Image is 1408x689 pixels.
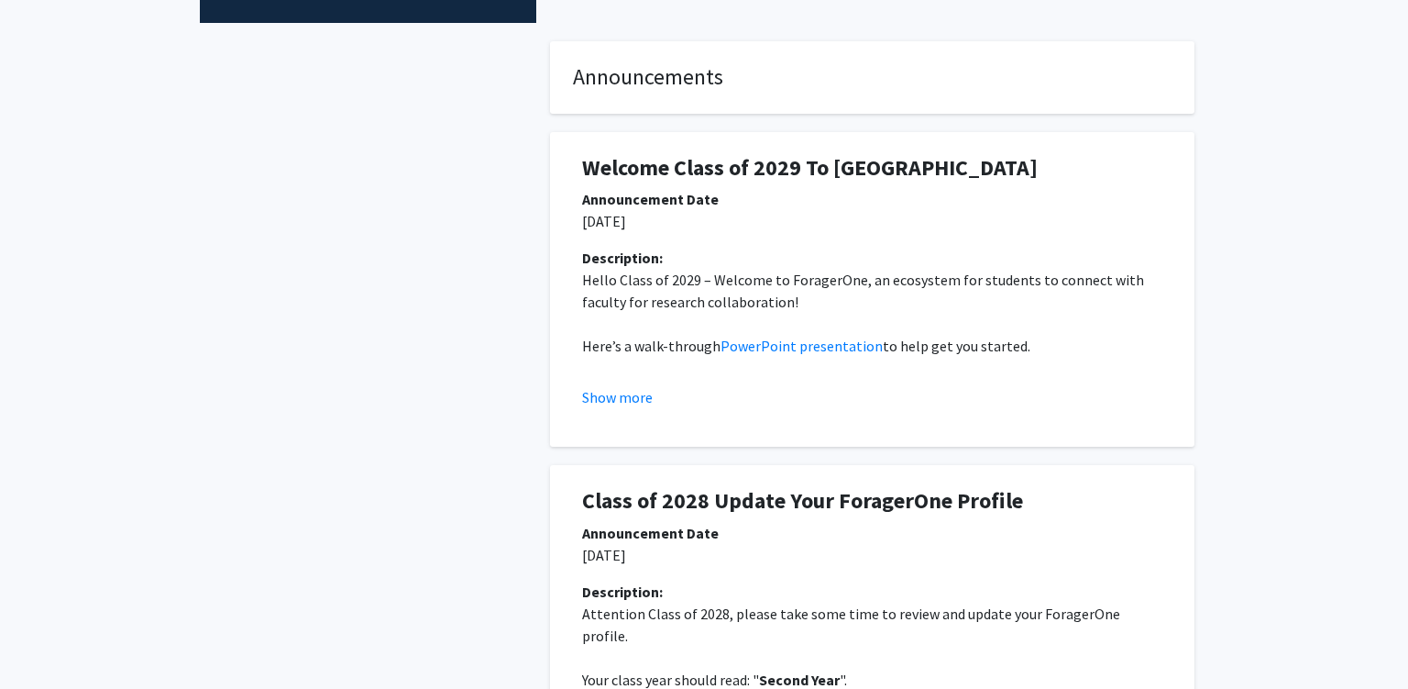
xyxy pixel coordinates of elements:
button: Show more [582,386,653,408]
p: Attention Class of 2028, please take some time to review and update your ForagerOne profile. [582,603,1162,647]
a: PowerPoint presentation [720,337,883,355]
p: Here’s a walk-through to help get you started. [582,335,1162,357]
h1: Class of 2028 Update Your ForagerOne Profile [582,488,1162,515]
strong: Second Year [759,671,840,689]
p: Hello Class of 2029 – Welcome to ForagerOne, an ecosystem for students to connect with faculty fo... [582,269,1162,313]
p: [DATE] [582,544,1162,566]
div: Description: [582,581,1162,603]
p: [DATE] [582,210,1162,232]
h4: Announcements [573,64,1171,91]
div: Announcement Date [582,188,1162,210]
div: Announcement Date [582,522,1162,544]
div: Description: [582,247,1162,269]
iframe: Chat [14,606,78,675]
h1: Welcome Class of 2029 To [GEOGRAPHIC_DATA] [582,155,1162,182]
